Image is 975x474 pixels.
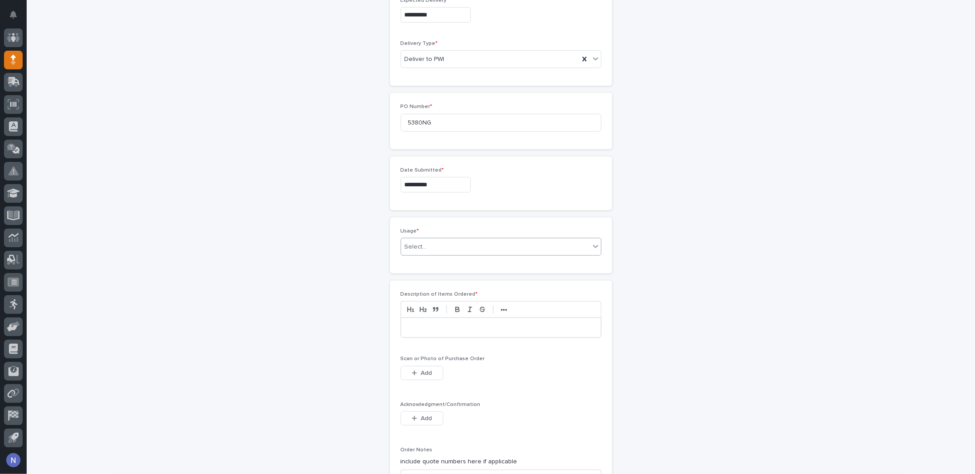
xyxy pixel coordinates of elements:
[421,414,432,422] span: Add
[401,366,443,380] button: Add
[421,369,432,377] span: Add
[501,306,507,313] strong: •••
[401,356,485,362] span: Scan or Photo of Purchase Order
[4,451,23,470] button: users-avatar
[401,457,601,466] p: include quote numbers here if applicable
[401,411,443,426] button: Add
[401,447,433,453] span: Order Notes
[405,242,427,252] div: Select...
[401,229,419,234] span: Usage
[401,292,478,297] span: Description of Items Ordered
[11,11,23,25] div: Notifications
[4,5,23,24] button: Notifications
[401,168,444,173] span: Date Submitted
[405,55,445,64] span: Deliver to PWI
[401,104,433,109] span: PO Number
[401,402,481,407] span: Acknowledgment/Confirmation
[498,304,510,315] button: •••
[401,41,438,46] span: Delivery Type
